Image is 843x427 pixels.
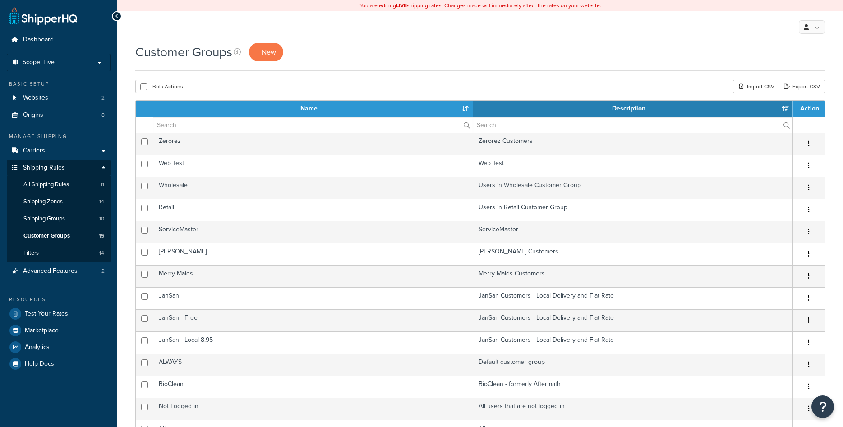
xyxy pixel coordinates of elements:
li: Advanced Features [7,263,111,280]
span: Shipping Rules [23,164,65,172]
span: Scope: Live [23,59,55,66]
span: Test Your Rates [25,310,68,318]
div: Import CSV [733,80,779,93]
td: Zerorez Customers [473,133,793,155]
a: Shipping Groups 10 [7,211,111,227]
td: JanSan Customers - Local Delivery and Flat Rate [473,331,793,354]
td: BioClean - formerly Aftermath [473,376,793,398]
span: 10 [99,215,104,223]
td: JanSan Customers - Local Delivery and Flat Rate [473,287,793,309]
a: Analytics [7,339,111,355]
a: Dashboard [7,32,111,48]
button: Open Resource Center [811,395,834,418]
li: Shipping Groups [7,211,111,227]
a: Help Docs [7,356,111,372]
td: Merry Maids Customers [473,265,793,287]
td: JanSan - Local 8.95 [153,331,473,354]
span: Advanced Features [23,267,78,275]
td: ServiceMaster [153,221,473,243]
span: Dashboard [23,36,54,44]
td: JanSan Customers - Local Delivery and Flat Rate [473,309,793,331]
li: Customer Groups [7,228,111,244]
b: LIVE [396,1,407,9]
td: Retail [153,199,473,221]
a: Carriers [7,142,111,159]
td: Merry Maids [153,265,473,287]
span: 8 [101,111,105,119]
div: Resources [7,296,111,303]
span: Filters [23,249,39,257]
input: Search [473,117,792,133]
li: Shipping Rules [7,160,111,262]
li: All Shipping Rules [7,176,111,193]
td: JanSan [153,287,473,309]
th: Name: activate to sort column ascending [153,101,473,117]
td: Users in Retail Customer Group [473,199,793,221]
h1: Customer Groups [135,43,232,61]
td: [PERSON_NAME] [153,243,473,265]
span: Help Docs [25,360,54,368]
a: Advanced Features 2 [7,263,111,280]
td: Web Test [153,155,473,177]
td: BioClean [153,376,473,398]
span: 14 [99,249,104,257]
a: Shipping Rules [7,160,111,176]
span: 11 [101,181,104,188]
td: ALWAYS [153,354,473,376]
th: Description: activate to sort column ascending [473,101,793,117]
td: Users in Wholesale Customer Group [473,177,793,199]
td: Default customer group [473,354,793,376]
span: 2 [101,94,105,102]
span: + New [256,47,276,57]
a: Marketplace [7,322,111,339]
td: JanSan - Free [153,309,473,331]
span: Carriers [23,147,45,155]
span: 14 [99,198,104,206]
input: Search [153,117,473,133]
td: All users that are not logged in [473,398,793,420]
a: + New [249,43,283,61]
a: Shipping Zones 14 [7,193,111,210]
a: Customer Groups 15 [7,228,111,244]
span: Shipping Groups [23,215,65,223]
td: ServiceMaster [473,221,793,243]
span: All Shipping Rules [23,181,69,188]
td: [PERSON_NAME] Customers [473,243,793,265]
li: Origins [7,107,111,124]
td: Zerorez [153,133,473,155]
span: Shipping Zones [23,198,63,206]
th: Action [793,101,825,117]
td: Wholesale [153,177,473,199]
a: ShipperHQ Home [9,7,77,25]
td: Not Logged in [153,398,473,420]
a: Websites 2 [7,90,111,106]
span: 15 [99,232,104,240]
button: Bulk Actions [135,80,188,93]
div: Basic Setup [7,80,111,88]
li: Filters [7,245,111,262]
a: Export CSV [779,80,825,93]
span: Websites [23,94,48,102]
a: Test Your Rates [7,306,111,322]
a: All Shipping Rules 11 [7,176,111,193]
div: Manage Shipping [7,133,111,140]
li: Websites [7,90,111,106]
li: Shipping Zones [7,193,111,210]
a: Origins 8 [7,107,111,124]
span: Customer Groups [23,232,70,240]
a: Filters 14 [7,245,111,262]
td: Web Test [473,155,793,177]
span: Origins [23,111,43,119]
span: Marketplace [25,327,59,335]
span: Analytics [25,344,50,351]
span: 2 [101,267,105,275]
